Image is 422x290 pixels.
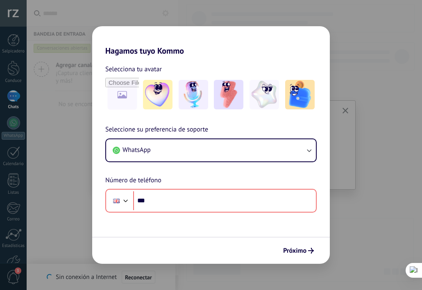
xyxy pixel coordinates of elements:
span: Número de teléfono [105,175,161,186]
img: -2.jpeg [179,80,208,109]
img: -4.jpeg [250,80,279,109]
img: -3.jpeg [214,80,243,109]
span: Próximo [283,248,306,254]
span: Selecciona tu avatar [105,64,162,75]
img: -5.jpeg [285,80,315,109]
button: Próximo [279,244,318,258]
button: WhatsApp [106,139,316,161]
span: WhatsApp [123,146,151,154]
img: -1.jpeg [143,80,172,109]
span: Seleccione su preferencia de soporte [105,125,208,135]
div: United Kingdom: + 44 [109,192,124,209]
h2: Hagamos tuyo Kommo [92,26,330,56]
